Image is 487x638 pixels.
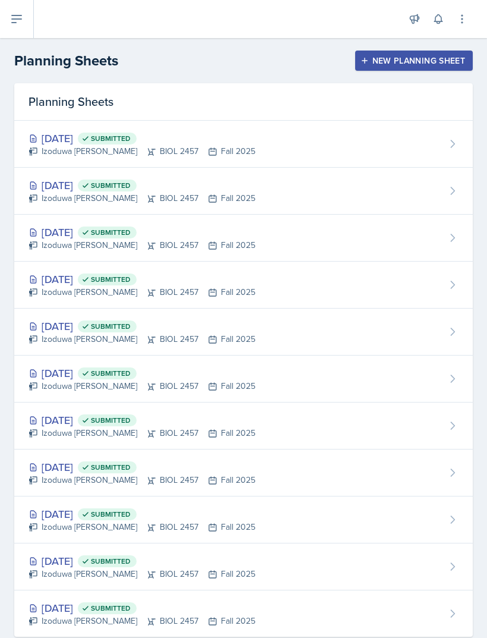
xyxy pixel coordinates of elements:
a: [DATE] Submitted Izoduwa [PERSON_NAME]BIOL 2457Fall 2025 [14,168,473,215]
div: [DATE] [29,459,255,475]
a: [DATE] Submitted Izoduwa [PERSON_NAME]BIOL 2457Fall 2025 [14,450,473,496]
div: [DATE] [29,177,255,193]
div: [DATE] [29,224,255,240]
div: [DATE] [29,271,255,287]
span: Submitted [91,322,131,331]
div: [DATE] [29,318,255,334]
span: Submitted [91,510,131,519]
a: [DATE] Submitted Izoduwa [PERSON_NAME]BIOL 2457Fall 2025 [14,262,473,309]
button: New Planning Sheet [355,51,473,71]
a: [DATE] Submitted Izoduwa [PERSON_NAME]BIOL 2457Fall 2025 [14,496,473,543]
span: Submitted [91,181,131,190]
div: Izoduwa [PERSON_NAME] BIOL 2457 Fall 2025 [29,286,255,298]
a: [DATE] Submitted Izoduwa [PERSON_NAME]BIOL 2457Fall 2025 [14,309,473,356]
span: Submitted [91,463,131,472]
h2: Planning Sheets [14,50,118,71]
div: Planning Sheets [14,83,473,121]
div: Izoduwa [PERSON_NAME] BIOL 2457 Fall 2025 [29,521,255,533]
span: Submitted [91,557,131,566]
div: Izoduwa [PERSON_NAME] BIOL 2457 Fall 2025 [29,474,255,486]
span: Submitted [91,604,131,613]
span: Submitted [91,369,131,378]
div: [DATE] [29,130,255,146]
div: [DATE] [29,553,255,569]
div: Izoduwa [PERSON_NAME] BIOL 2457 Fall 2025 [29,239,255,252]
a: [DATE] Submitted Izoduwa [PERSON_NAME]BIOL 2457Fall 2025 [14,356,473,403]
a: [DATE] Submitted Izoduwa [PERSON_NAME]BIOL 2457Fall 2025 [14,403,473,450]
div: Izoduwa [PERSON_NAME] BIOL 2457 Fall 2025 [29,333,255,345]
div: Izoduwa [PERSON_NAME] BIOL 2457 Fall 2025 [29,380,255,392]
a: [DATE] Submitted Izoduwa [PERSON_NAME]BIOL 2457Fall 2025 [14,543,473,590]
div: Izoduwa [PERSON_NAME] BIOL 2457 Fall 2025 [29,145,255,158]
div: Izoduwa [PERSON_NAME] BIOL 2457 Fall 2025 [29,615,255,627]
a: [DATE] Submitted Izoduwa [PERSON_NAME]BIOL 2457Fall 2025 [14,590,473,637]
div: [DATE] [29,412,255,428]
div: Izoduwa [PERSON_NAME] BIOL 2457 Fall 2025 [29,568,255,580]
div: New Planning Sheet [363,56,465,65]
div: Izoduwa [PERSON_NAME] BIOL 2457 Fall 2025 [29,192,255,205]
span: Submitted [91,228,131,237]
div: [DATE] [29,506,255,522]
span: Submitted [91,275,131,284]
span: Submitted [91,134,131,143]
a: [DATE] Submitted Izoduwa [PERSON_NAME]BIOL 2457Fall 2025 [14,215,473,262]
div: [DATE] [29,600,255,616]
div: [DATE] [29,365,255,381]
div: Izoduwa [PERSON_NAME] BIOL 2457 Fall 2025 [29,427,255,439]
span: Submitted [91,416,131,425]
a: [DATE] Submitted Izoduwa [PERSON_NAME]BIOL 2457Fall 2025 [14,121,473,168]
